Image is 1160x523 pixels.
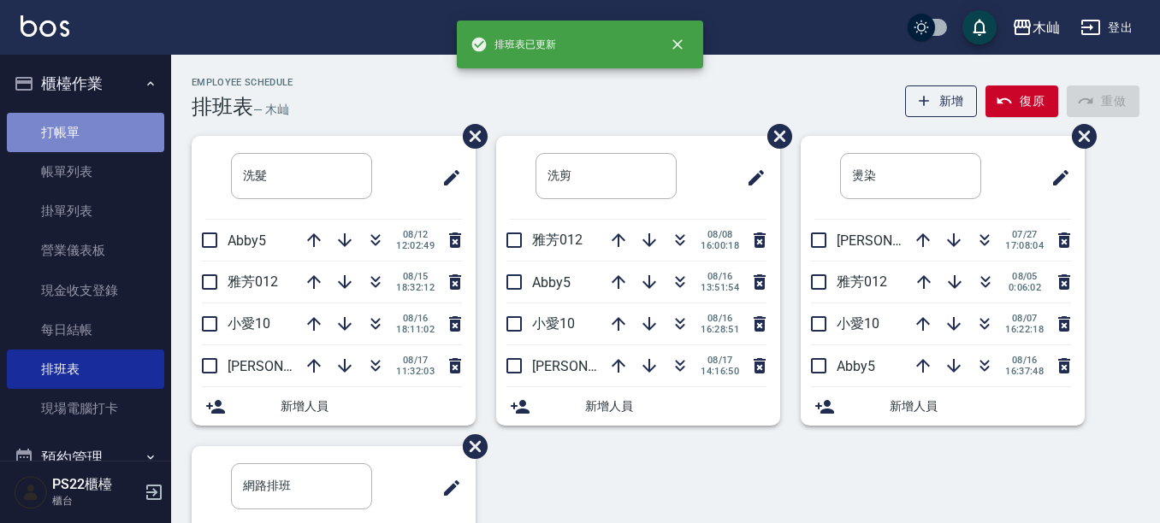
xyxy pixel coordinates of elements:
[231,153,372,199] input: 排版標題
[890,397,1071,415] span: 新增人員
[585,397,766,415] span: 新增人員
[755,111,795,162] span: 刪除班表
[1005,313,1044,324] span: 08/07
[7,310,164,350] a: 每日結帳
[905,85,978,117] button: 新增
[7,113,164,152] a: 打帳單
[192,77,293,88] h2: Employee Schedule
[1005,240,1044,251] span: 17:08:04
[1006,282,1044,293] span: 0:06:02
[532,274,571,291] span: Abby5
[450,421,490,472] span: 刪除班表
[536,153,677,199] input: 排版標題
[7,271,164,310] a: 現金收支登錄
[281,397,462,415] span: 新增人員
[52,493,139,508] p: 櫃台
[837,315,879,332] span: 小愛10
[1006,271,1044,282] span: 08/05
[7,62,164,106] button: 櫃檯作業
[837,232,947,249] span: [PERSON_NAME]7
[1059,111,1099,162] span: 刪除班表
[1033,17,1060,38] div: 木屾
[701,271,739,282] span: 08/16
[1005,229,1044,240] span: 07/27
[659,26,696,63] button: close
[396,313,435,324] span: 08/16
[228,273,278,290] span: 雅芳012
[1040,157,1071,198] span: 修改班表的標題
[228,315,270,332] span: 小愛10
[1005,10,1067,45] button: 木屾
[837,273,887,290] span: 雅芳012
[192,387,476,426] div: 新增人員
[532,232,583,248] span: 雅芳012
[396,324,435,335] span: 18:11:02
[450,111,490,162] span: 刪除班表
[471,36,556,53] span: 排班表已更新
[396,366,435,377] span: 11:32:03
[1005,355,1044,366] span: 08/16
[7,231,164,270] a: 營業儀表板
[1005,324,1044,335] span: 16:22:18
[801,387,1085,426] div: 新增人員
[701,229,739,240] span: 08/08
[431,467,462,508] span: 修改班表的標題
[192,95,253,119] h3: 排班表
[701,240,739,251] span: 16:00:18
[396,355,435,366] span: 08/17
[7,436,164,480] button: 預約管理
[396,240,435,251] span: 12:02:49
[7,389,164,428] a: 現場電腦打卡
[52,476,139,493] h5: PS22櫃檯
[7,350,164,389] a: 排班表
[21,15,69,37] img: Logo
[396,282,435,293] span: 18:32:12
[431,157,462,198] span: 修改班表的標題
[496,387,780,426] div: 新增人員
[701,324,739,335] span: 16:28:51
[840,153,981,199] input: 排版標題
[701,282,739,293] span: 13:51:54
[228,232,266,249] span: Abby5
[396,229,435,240] span: 08/12
[1005,366,1044,377] span: 16:37:48
[14,475,48,509] img: Person
[736,157,766,198] span: 修改班表的標題
[253,101,289,119] h6: — 木屾
[985,85,1058,117] button: 復原
[396,271,435,282] span: 08/15
[1074,12,1139,44] button: 登出
[701,366,739,377] span: 14:16:50
[837,358,875,374] span: Abby5
[7,152,164,191] a: 帳單列表
[228,358,338,374] span: [PERSON_NAME]7
[7,191,164,231] a: 掛單列表
[701,355,739,366] span: 08/17
[962,10,997,44] button: save
[532,315,575,332] span: 小愛10
[701,313,739,324] span: 08/16
[532,358,642,374] span: [PERSON_NAME]7
[231,463,372,509] input: 排版標題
